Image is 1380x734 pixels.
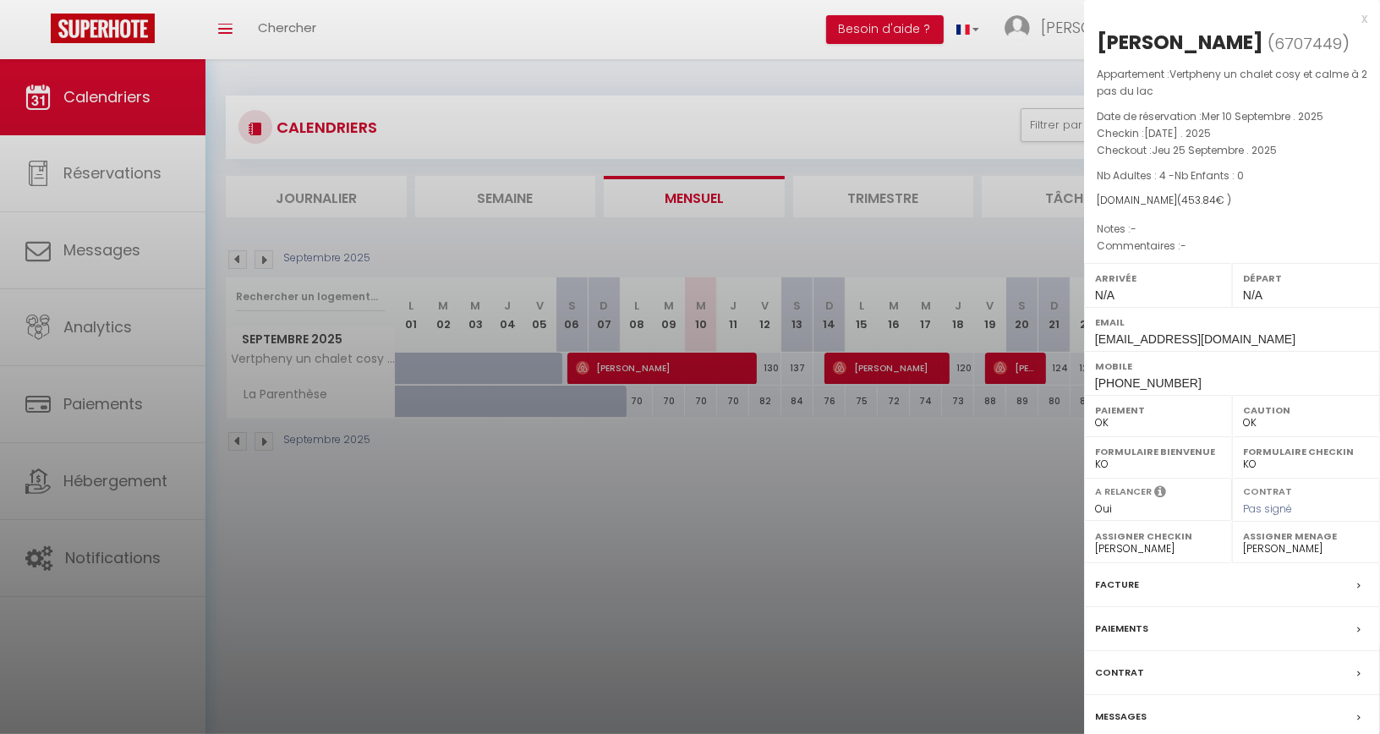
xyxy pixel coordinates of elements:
[1097,142,1367,159] p: Checkout :
[1131,222,1136,236] span: -
[1095,485,1152,499] label: A relancer
[1095,576,1139,594] label: Facture
[1097,125,1367,142] p: Checkin :
[1144,126,1211,140] span: [DATE] . 2025
[1097,108,1367,125] p: Date de réservation :
[1095,270,1221,287] label: Arrivée
[1095,358,1369,375] label: Mobile
[1180,238,1186,253] span: -
[1243,501,1292,516] span: Pas signé
[1095,443,1221,460] label: Formulaire Bienvenue
[1268,31,1350,55] span: ( )
[1243,443,1369,460] label: Formulaire Checkin
[1181,193,1216,207] span: 453.84
[1095,402,1221,419] label: Paiement
[1152,143,1277,157] span: Jeu 25 Septembre . 2025
[1095,332,1295,346] span: [EMAIL_ADDRESS][DOMAIN_NAME]
[1243,485,1292,496] label: Contrat
[1097,193,1367,209] div: [DOMAIN_NAME]
[1095,664,1144,682] label: Contrat
[1154,485,1166,503] i: Sélectionner OUI si vous souhaiter envoyer les séquences de messages post-checkout
[1097,238,1367,255] p: Commentaires :
[1243,270,1369,287] label: Départ
[1095,314,1369,331] label: Email
[1097,29,1263,56] div: [PERSON_NAME]
[1243,402,1369,419] label: Caution
[1177,193,1231,207] span: ( € )
[1095,528,1221,545] label: Assigner Checkin
[1095,288,1114,302] span: N/A
[1243,288,1262,302] span: N/A
[1202,109,1323,123] span: Mer 10 Septembre . 2025
[1095,620,1148,638] label: Paiements
[1243,528,1369,545] label: Assigner Menage
[1097,67,1367,98] span: Vertpheny un chalet cosy et calme à 2 pas du lac
[1084,8,1367,29] div: x
[1097,168,1244,183] span: Nb Adultes : 4 -
[1097,66,1367,100] p: Appartement :
[14,7,64,58] button: Ouvrir le widget de chat LiveChat
[1175,168,1244,183] span: Nb Enfants : 0
[1274,33,1342,54] span: 6707449
[1095,376,1202,390] span: [PHONE_NUMBER]
[1095,708,1147,726] label: Messages
[1097,221,1367,238] p: Notes :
